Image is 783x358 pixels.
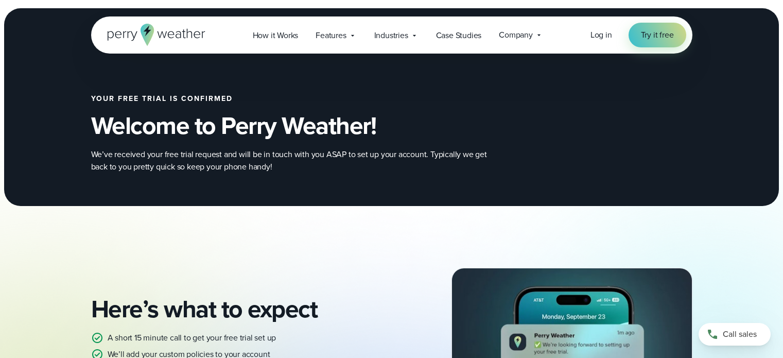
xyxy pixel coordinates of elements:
h2: Your free trial is confirmed [91,95,538,103]
span: Features [316,29,346,42]
a: How it Works [244,25,307,46]
span: Industries [374,29,408,42]
h2: Welcome to Perry Weather! [91,111,538,140]
a: Log in [590,29,612,41]
p: A short 15 minute call to get your free trial set up [108,332,276,344]
a: Try it free [629,23,686,47]
span: Call sales [723,328,757,340]
h2: Here’s what to expect [91,295,384,323]
a: Case Studies [427,25,491,46]
span: Try it free [641,29,674,41]
p: We’ve received your free trial request and will be in touch with you ASAP to set up your account.... [91,148,503,173]
span: Case Studies [436,29,482,42]
a: Call sales [699,323,771,346]
span: Company [499,29,533,41]
span: How it Works [253,29,299,42]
